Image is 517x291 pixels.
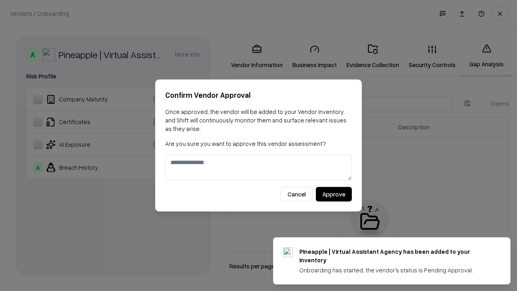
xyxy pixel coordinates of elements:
p: Once approved, the vendor will be added to your Vendor Inventory, and Shift will continuously mon... [165,108,352,133]
img: trypineapple.com [283,247,293,257]
div: Onboarding has started, the vendor's status is Pending Approval. [299,266,491,274]
button: Approve [316,187,352,202]
div: Pineapple | Virtual Assistant Agency has been added to your inventory [299,247,491,264]
p: Are you sure you want to approve this vendor assessment? [165,139,352,148]
button: Cancel [281,187,313,202]
h2: Confirm Vendor Approval [165,89,352,101]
